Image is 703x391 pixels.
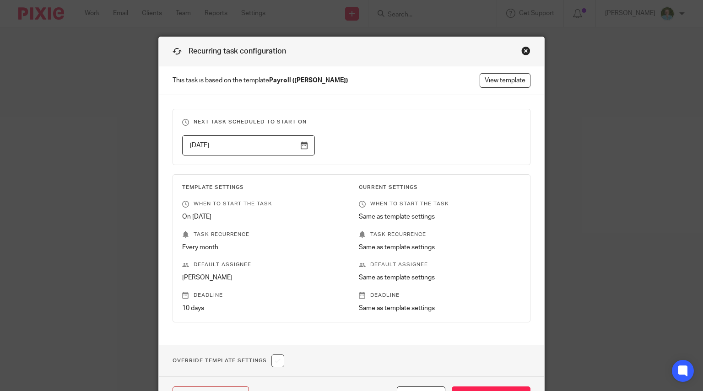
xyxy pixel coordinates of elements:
p: When to start the task [359,200,521,208]
p: 10 days [182,304,345,313]
h3: Template Settings [182,184,345,191]
div: Close this dialog window [521,46,530,55]
p: Every month [182,243,345,252]
p: On [DATE] [182,212,345,221]
p: Default assignee [359,261,521,268]
p: [PERSON_NAME] [182,273,345,282]
strong: Payroll ([PERSON_NAME]) [269,77,348,84]
p: Default assignee [182,261,345,268]
span: This task is based on the template [173,76,348,85]
h3: Next task scheduled to start on [182,118,521,126]
a: View template [480,73,530,88]
p: Deadline [359,292,521,299]
h3: Current Settings [359,184,521,191]
h1: Override Template Settings [173,354,284,367]
p: Task recurrence [359,231,521,238]
h1: Recurring task configuration [173,46,286,57]
p: Same as template settings [359,243,521,252]
p: When to start the task [182,200,345,208]
p: Same as template settings [359,273,521,282]
p: Deadline [182,292,345,299]
p: Same as template settings [359,212,521,221]
p: Same as template settings [359,304,521,313]
p: Task recurrence [182,231,345,238]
